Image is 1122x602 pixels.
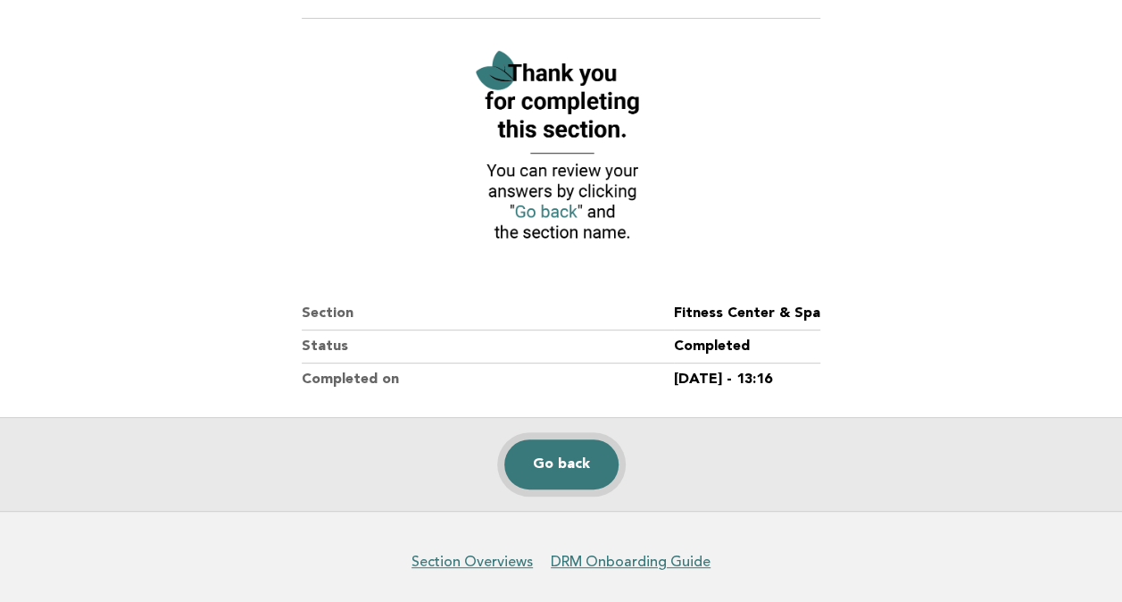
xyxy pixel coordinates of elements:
[411,553,533,571] a: Section Overviews
[504,439,619,489] a: Go back
[674,364,820,396] dd: [DATE] - 13:16
[302,297,674,330] dt: Section
[302,364,674,396] dt: Completed on
[462,40,659,255] img: Verified
[674,297,820,330] dd: Fitness Center & Spa
[302,330,674,364] dt: Status
[551,553,711,571] a: DRM Onboarding Guide
[674,330,820,364] dd: Completed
